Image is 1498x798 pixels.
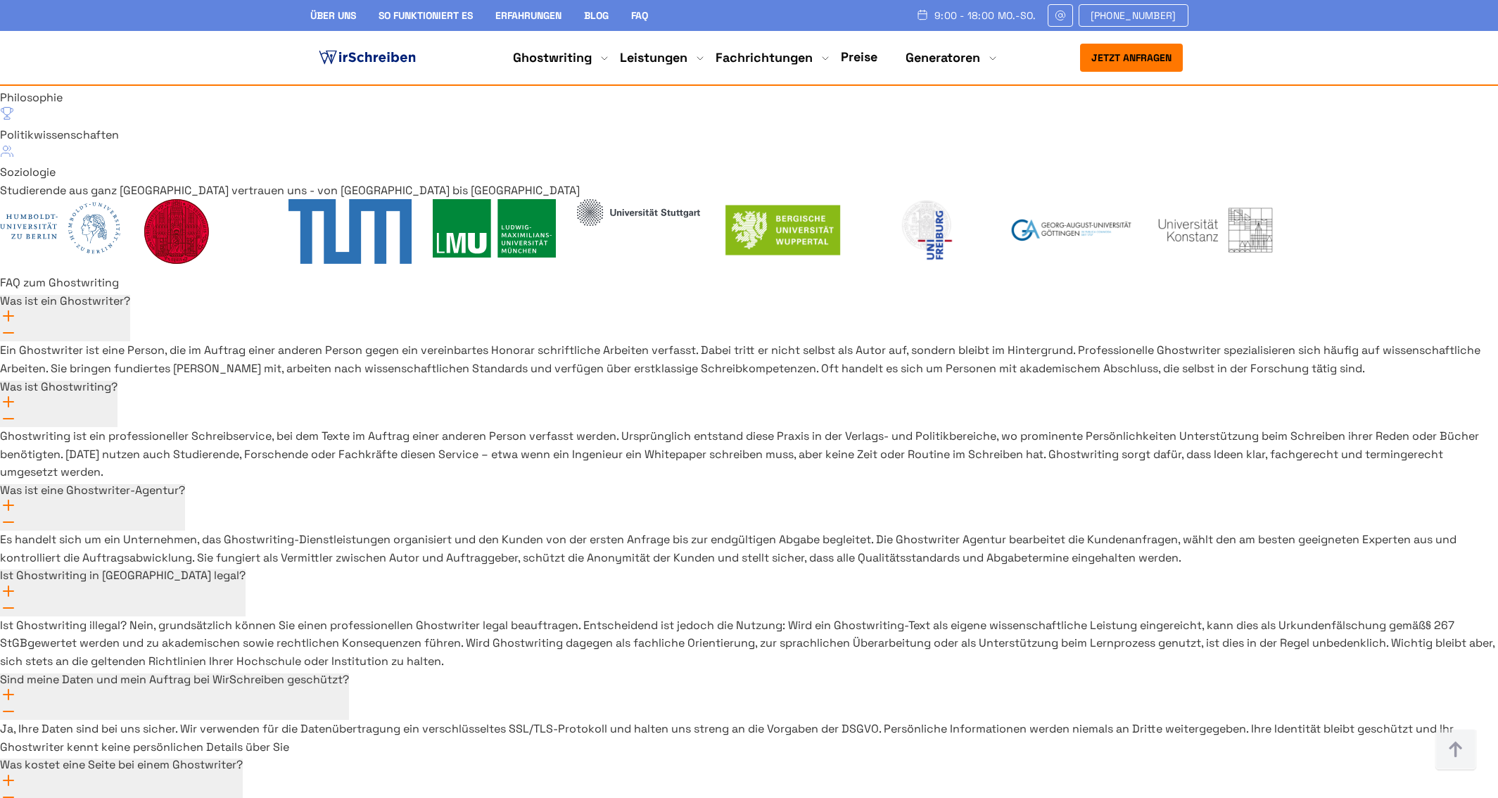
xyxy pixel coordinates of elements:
a: Ghostwriting [513,49,592,66]
img: bergische universitaet [721,199,844,261]
img: Ruprecht-Karls-Universität Heidelberg (Universität Heidelberg) [144,199,267,264]
img: universitaet konstanz [1154,199,1277,261]
button: Jetzt anfragen [1080,44,1183,72]
img: Technische Universität München (TUM) [288,199,412,263]
div: 11 / 11 [1154,199,1277,266]
div: 4 / 11 [144,199,267,269]
img: uni-hohenheim [577,199,700,225]
span: 9:00 - 18:00 Mo.-So. [934,10,1036,21]
div: 8 / 11 [721,199,844,266]
img: georg august universitaet goettingen [1010,199,1133,261]
a: [PHONE_NUMBER] [1079,4,1188,27]
a: Über uns [310,9,356,22]
div: 9 / 11 [865,199,989,266]
a: Leistungen [620,49,687,66]
a: FAQ [631,9,648,22]
div: 5 / 11 [288,199,412,269]
a: Erfahrungen [495,9,561,22]
img: Email [1054,10,1067,21]
a: Blog [584,9,609,22]
div: 7 / 11 [577,199,700,231]
a: So funktioniert es [379,9,473,22]
a: Fachrichtungen [716,49,813,66]
img: Ludwig-Maximilians-Universität München (LMU München) [433,199,556,258]
div: 10 / 11 [1010,199,1133,266]
div: 6 / 11 [433,199,556,262]
a: Generatoren [906,49,980,66]
span: [PHONE_NUMBER] [1091,10,1176,21]
img: button top [1435,729,1477,771]
img: Schedule [916,9,929,20]
a: Preise [841,49,877,65]
img: logo ghostwriter-österreich [316,47,419,68]
img: albert ludwigs universitaet freiburg [865,199,989,261]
